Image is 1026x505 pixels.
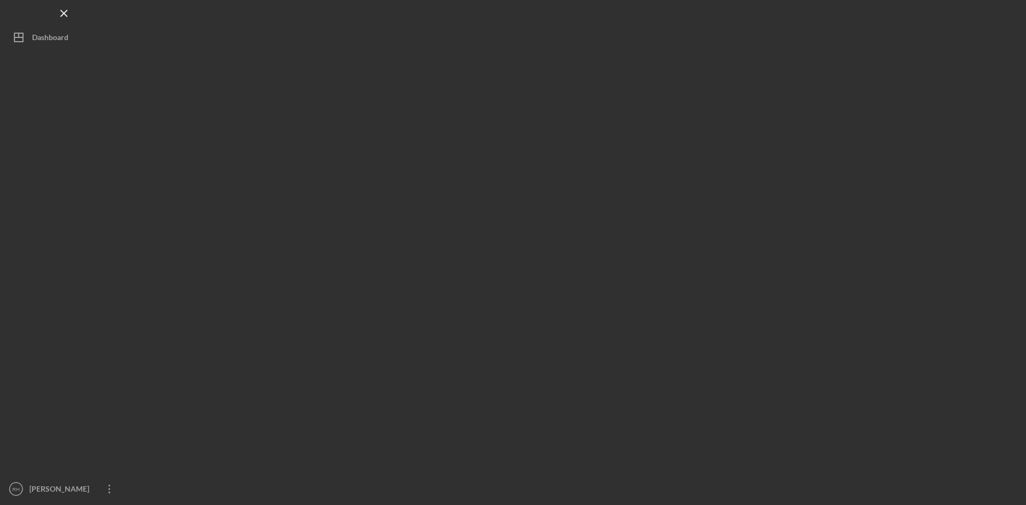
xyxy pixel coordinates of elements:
[5,478,123,500] button: RH[PERSON_NAME]
[5,27,123,48] button: Dashboard
[32,27,68,51] div: Dashboard
[12,486,20,492] text: RH
[27,478,96,502] div: [PERSON_NAME]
